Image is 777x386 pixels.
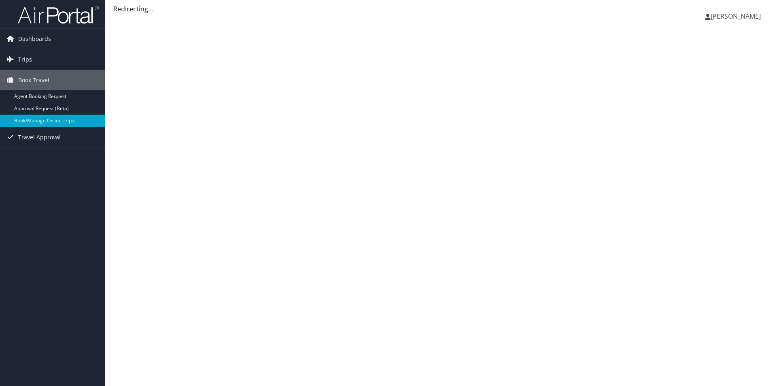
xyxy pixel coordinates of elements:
[705,4,769,28] a: [PERSON_NAME]
[18,5,99,24] img: airportal-logo.png
[18,127,61,147] span: Travel Approval
[18,29,51,49] span: Dashboards
[18,70,49,90] span: Book Travel
[113,4,769,14] div: Redirecting...
[18,49,32,70] span: Trips
[711,12,761,21] span: [PERSON_NAME]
